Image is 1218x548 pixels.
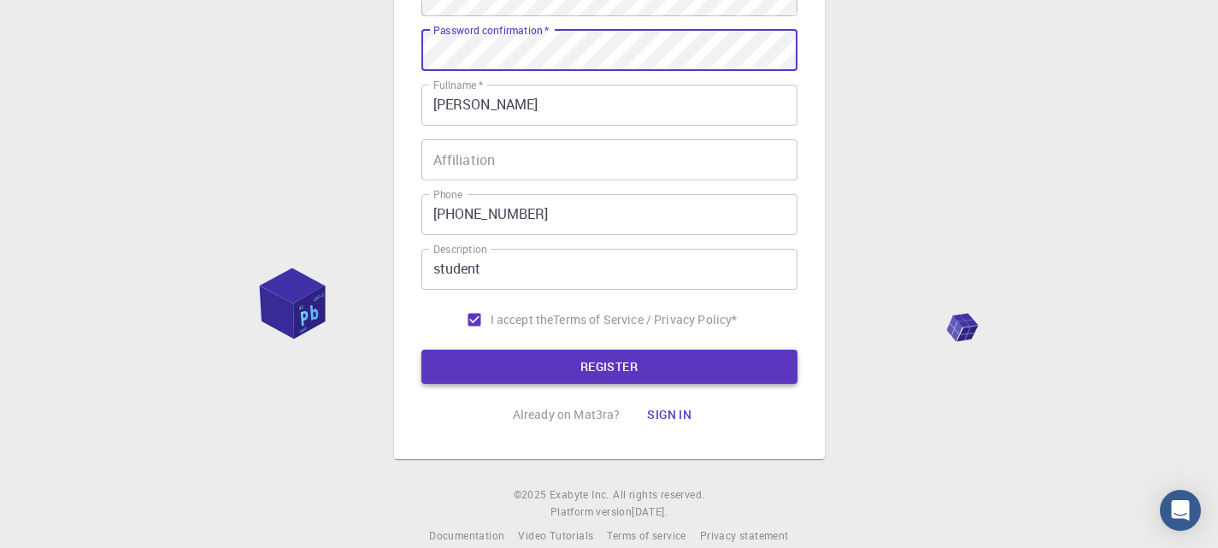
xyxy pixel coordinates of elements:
[553,311,737,328] a: Terms of Service / Privacy Policy*
[513,406,621,423] p: Already on Mat3ra?
[429,527,504,545] a: Documentation
[550,487,609,501] span: Exabyte Inc.
[518,528,593,542] span: Video Tutorials
[433,242,487,256] label: Description
[633,398,705,432] button: Sign in
[518,527,593,545] a: Video Tutorials
[1160,490,1201,531] div: Open Intercom Messenger
[550,486,609,504] a: Exabyte Inc.
[491,311,554,328] span: I accept the
[433,187,462,202] label: Phone
[433,78,483,92] label: Fullname
[632,504,668,521] a: [DATE].
[700,528,789,542] span: Privacy statement
[514,486,550,504] span: © 2025
[553,311,737,328] p: Terms of Service / Privacy Policy *
[421,350,797,384] button: REGISTER
[429,528,504,542] span: Documentation
[632,504,668,518] span: [DATE] .
[550,504,632,521] span: Platform version
[433,23,549,38] label: Password confirmation
[613,486,704,504] span: All rights reserved.
[700,527,789,545] a: Privacy statement
[607,527,685,545] a: Terms of service
[607,528,685,542] span: Terms of service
